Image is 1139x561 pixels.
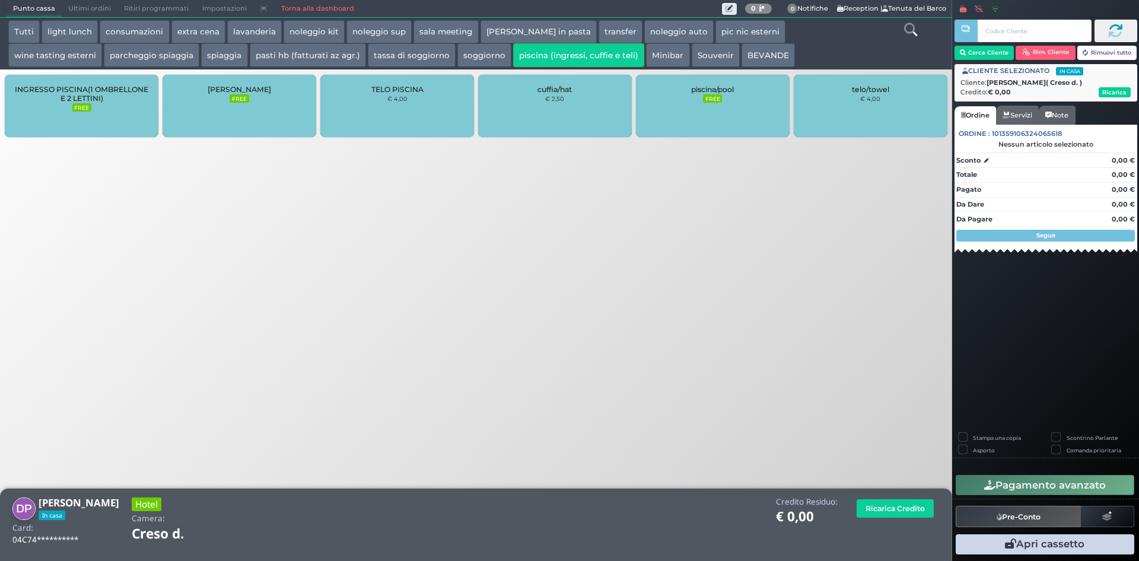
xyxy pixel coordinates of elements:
span: 101359106324065618 [992,129,1062,139]
label: Stampa una copia [973,434,1021,442]
span: 0 [787,4,798,14]
button: noleggio auto [644,20,714,44]
div: Cliente: [960,78,1131,88]
button: extra cena [171,20,225,44]
button: tassa di soggiorno [368,43,456,67]
button: sala meeting [413,20,478,44]
span: telo/towel [852,85,889,94]
label: Asporto [973,446,995,454]
h4: Card: [12,524,33,533]
label: Comanda prioritaria [1067,446,1121,454]
button: Minibar [646,43,689,67]
span: piscina/pool [691,85,734,94]
span: Punto cassa [7,1,62,17]
div: Credito: [960,87,1131,97]
span: TELO PISCINA [371,85,424,94]
button: spiaggia [201,43,247,67]
strong: € 0,00 [988,88,1011,96]
span: INGRESSO PISCINA(1 OMBRELLONE E 2 LETTINI) [15,85,148,103]
strong: 0,00 € [1112,200,1135,208]
h3: Hotel [132,497,161,511]
strong: Totale [956,170,977,179]
button: wine tasting esterni [8,43,102,67]
button: Pagamento avanzato [956,475,1134,495]
h4: Camera: [132,514,165,523]
small: FREE [230,94,249,103]
strong: 0,00 € [1112,170,1135,179]
strong: Pagato [956,185,981,194]
b: [PERSON_NAME] [987,78,1082,87]
strong: 0,00 € [1112,215,1135,223]
img: david pierre beuselinck [12,497,36,521]
button: Pre-Conto [956,506,1081,527]
button: lavanderia [227,20,282,44]
div: Nessun articolo selezionato [955,140,1137,148]
span: [PERSON_NAME] [208,85,271,94]
button: pasti hb (fatturati az agr.) [250,43,366,67]
a: Servizi [996,106,1039,125]
strong: 0,00 € [1112,185,1135,194]
small: FREE [72,103,91,112]
small: € 4,00 [860,95,880,102]
span: In casa [1056,67,1083,75]
button: Rimuovi tutto [1077,46,1137,60]
button: soggiorno [457,43,511,67]
small: € 4,00 [387,95,408,102]
span: Ultimi ordini [62,1,117,17]
input: Codice Cliente [978,20,1091,42]
button: [PERSON_NAME] in pasta [481,20,597,44]
strong: Da Dare [956,200,984,208]
button: transfer [599,20,642,44]
button: noleggio sup [346,20,412,44]
span: Impostazioni [196,1,253,17]
button: Tutti [8,20,40,44]
strong: 0,00 € [1112,156,1135,164]
a: Note [1039,106,1075,125]
button: parcheggio spiaggia [104,43,199,67]
h1: Creso d. [132,527,217,541]
span: In casa [39,511,65,520]
span: cuffia/hat [537,85,572,94]
button: Ricarica Credito [857,499,934,518]
strong: Sconto [956,156,981,166]
button: noleggio kit [284,20,345,44]
button: Souvenir [692,43,740,67]
h4: Credito Residuo: [776,497,838,506]
button: pic nic esterni [715,20,785,44]
button: Ricarica [1099,87,1131,97]
span: Ordine : [959,129,990,139]
button: piscina (ingressi, cuffie e teli) [513,43,644,67]
b: 0 [751,4,756,12]
a: Ordine [955,106,996,125]
b: [PERSON_NAME] [39,496,119,509]
button: Rim. Cliente [1016,46,1076,60]
small: € 2,50 [545,95,564,102]
button: consumazioni [100,20,169,44]
a: Torna alla dashboard [274,1,360,17]
h1: € 0,00 [776,509,838,524]
button: Cerca Cliente [955,46,1014,60]
button: BEVANDE [742,43,795,67]
span: Ritiri programmati [117,1,195,17]
span: CLIENTE SELEZIONATO [962,66,1083,76]
small: FREE [703,94,722,103]
strong: Segue [1036,232,1055,239]
button: Apri cassetto [956,534,1134,554]
strong: Da Pagare [956,215,992,223]
label: Scontrino Parlante [1067,434,1118,442]
button: light lunch [42,20,98,44]
span: ( Creso d. ) [1046,78,1082,88]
